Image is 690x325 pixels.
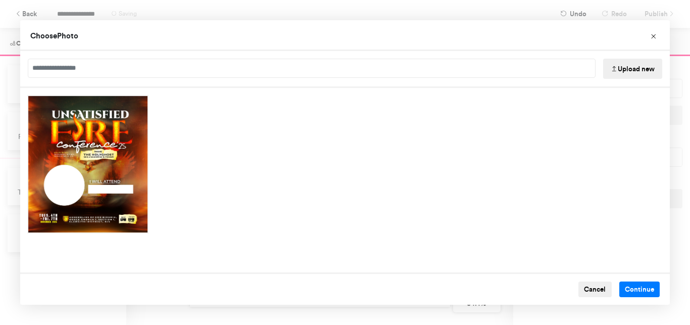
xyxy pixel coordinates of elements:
button: Continue [619,282,660,298]
button: Upload new [603,59,662,79]
div: Choose Image [20,20,670,305]
span: Choose Photo [30,31,78,40]
iframe: Drift Widget Chat Controller [639,274,678,313]
button: Cancel [578,282,612,298]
